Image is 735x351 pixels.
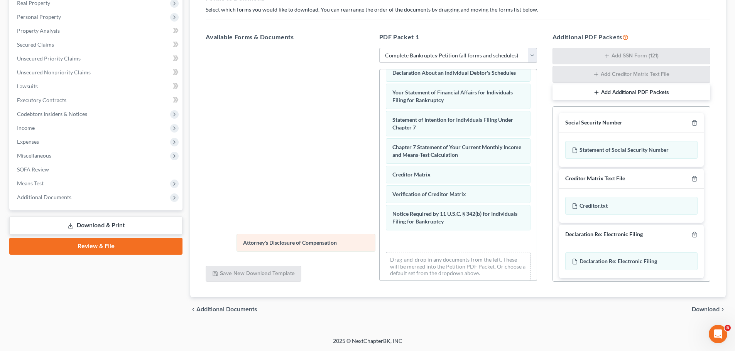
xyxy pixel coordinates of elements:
a: Property Analysis [11,24,182,38]
span: Download [692,306,720,312]
span: 5 [725,325,731,331]
span: Additional Documents [17,194,71,200]
h5: Available Forms & Documents [206,32,363,42]
a: SOFA Review [11,163,182,176]
a: Unsecured Priority Claims [11,52,182,65]
i: chevron_right [720,306,726,312]
span: Statement of Intention for Individuals Filing Under Chapter 7 [392,116,513,131]
button: Add SSN Form (121) [553,48,710,65]
span: Attorney's Disclosure of Compensation [243,239,337,246]
div: Declaration Re: Electronic Filing [565,231,643,238]
h5: PDF Packet 1 [379,32,537,42]
span: Unsecured Nonpriority Claims [17,69,91,76]
span: SOFA Review [17,166,49,173]
div: Creditor Matrix Text File [565,175,625,182]
button: Add Creditor Matrix Text File [553,66,710,83]
button: Save New Download Template [206,266,301,282]
span: Executory Contracts [17,97,66,103]
div: 2025 © NextChapterBK, INC [148,337,588,351]
span: Your Statement of Financial Affairs for Individuals Filing for Bankruptcy [392,89,513,103]
span: Creditor Matrix [392,171,431,178]
span: Verification of Creditor Matrix [392,191,466,197]
a: Review & File [9,238,182,255]
span: Income [17,124,35,131]
span: Expenses [17,138,39,145]
span: Codebtors Insiders & Notices [17,111,87,117]
span: Lawsuits [17,83,38,89]
a: Unsecured Nonpriority Claims [11,65,182,79]
i: chevron_left [190,306,196,312]
span: Means Test [17,180,44,186]
span: Additional Documents [196,306,257,312]
span: Miscellaneous [17,152,51,159]
p: Select which forms you would like to download. You can rearrange the order of the documents by dr... [206,6,710,13]
span: Personal Property [17,13,61,20]
a: chevron_left Additional Documents [190,306,257,312]
span: Secured Claims [17,41,54,48]
span: Property Analysis [17,27,60,34]
span: Declaration Re: Electronic Filing [580,258,657,264]
a: Secured Claims [11,38,182,52]
span: Notice Required by 11 U.S.C. § 342(b) for Individuals Filing for Bankruptcy [392,210,517,225]
iframe: Intercom live chat [709,325,727,343]
button: Download chevron_right [692,306,726,312]
div: Statement of Social Security Number [565,141,698,159]
a: Download & Print [9,217,182,235]
h5: Additional PDF Packets [553,32,710,42]
a: Lawsuits [11,79,182,93]
span: Declaration About an Individual Debtor's Schedules [392,69,516,76]
span: Unsecured Priority Claims [17,55,81,62]
div: Creditor.txt [565,197,698,215]
div: Drag-and-drop in any documents from the left. These will be merged into the Petition PDF Packet. ... [386,252,531,281]
button: Add Additional PDF Packets [553,84,710,101]
div: Social Security Number [565,119,622,126]
span: Chapter 7 Statement of Your Current Monthly Income and Means-Test Calculation [392,144,521,158]
a: Executory Contracts [11,93,182,107]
